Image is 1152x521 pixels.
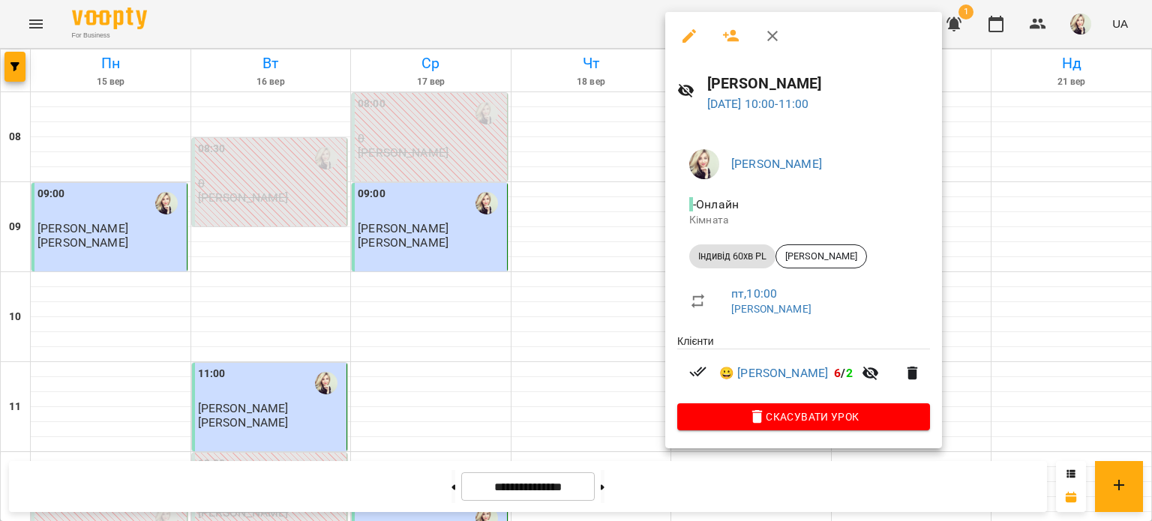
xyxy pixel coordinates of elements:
a: [PERSON_NAME] [731,303,811,315]
span: [PERSON_NAME] [776,250,866,263]
span: 6 [834,366,841,380]
h6: [PERSON_NAME] [707,72,931,95]
button: Скасувати Урок [677,403,930,430]
b: / [834,366,852,380]
a: 😀 [PERSON_NAME] [719,364,828,382]
span: Індивід 60хв PL [689,250,775,263]
span: - Онлайн [689,197,742,211]
svg: Візит сплачено [689,363,707,381]
a: пт , 10:00 [731,286,777,301]
span: Скасувати Урок [689,408,918,426]
p: Кімната [689,213,918,228]
a: [PERSON_NAME] [731,157,822,171]
ul: Клієнти [677,334,930,403]
a: [DATE] 10:00-11:00 [707,97,809,111]
img: 6fca86356b8b7b137e504034cafa1ac1.jpg [689,149,719,179]
span: 2 [846,366,853,380]
div: [PERSON_NAME] [775,244,867,268]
